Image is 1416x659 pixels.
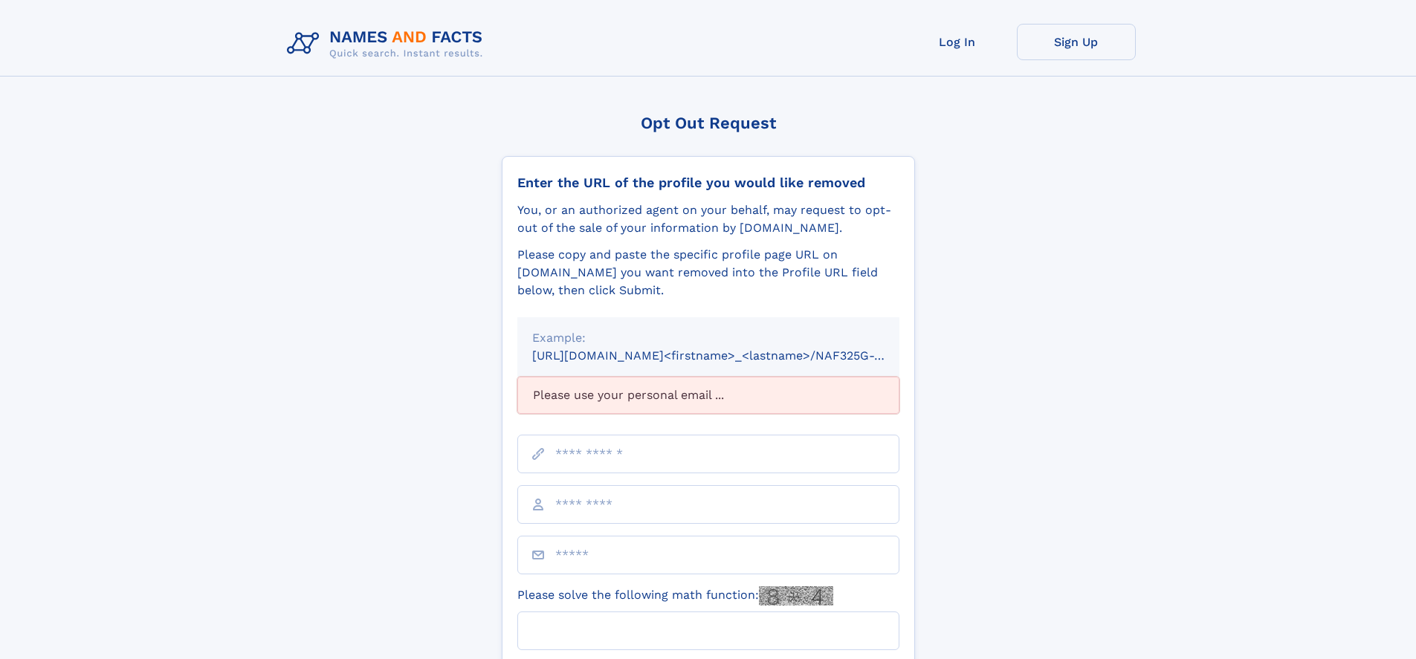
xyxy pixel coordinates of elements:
div: Example: [532,329,885,347]
div: Opt Out Request [502,114,915,132]
div: Please copy and paste the specific profile page URL on [DOMAIN_NAME] you want removed into the Pr... [517,246,899,299]
a: Log In [898,24,1017,60]
label: Please solve the following math function: [517,586,833,606]
div: Please use your personal email ... [517,377,899,414]
img: Logo Names and Facts [281,24,495,64]
div: Enter the URL of the profile you would like removed [517,175,899,191]
small: [URL][DOMAIN_NAME]<firstname>_<lastname>/NAF325G-xxxxxxxx [532,348,928,363]
a: Sign Up [1017,24,1136,60]
div: You, or an authorized agent on your behalf, may request to opt-out of the sale of your informatio... [517,201,899,237]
